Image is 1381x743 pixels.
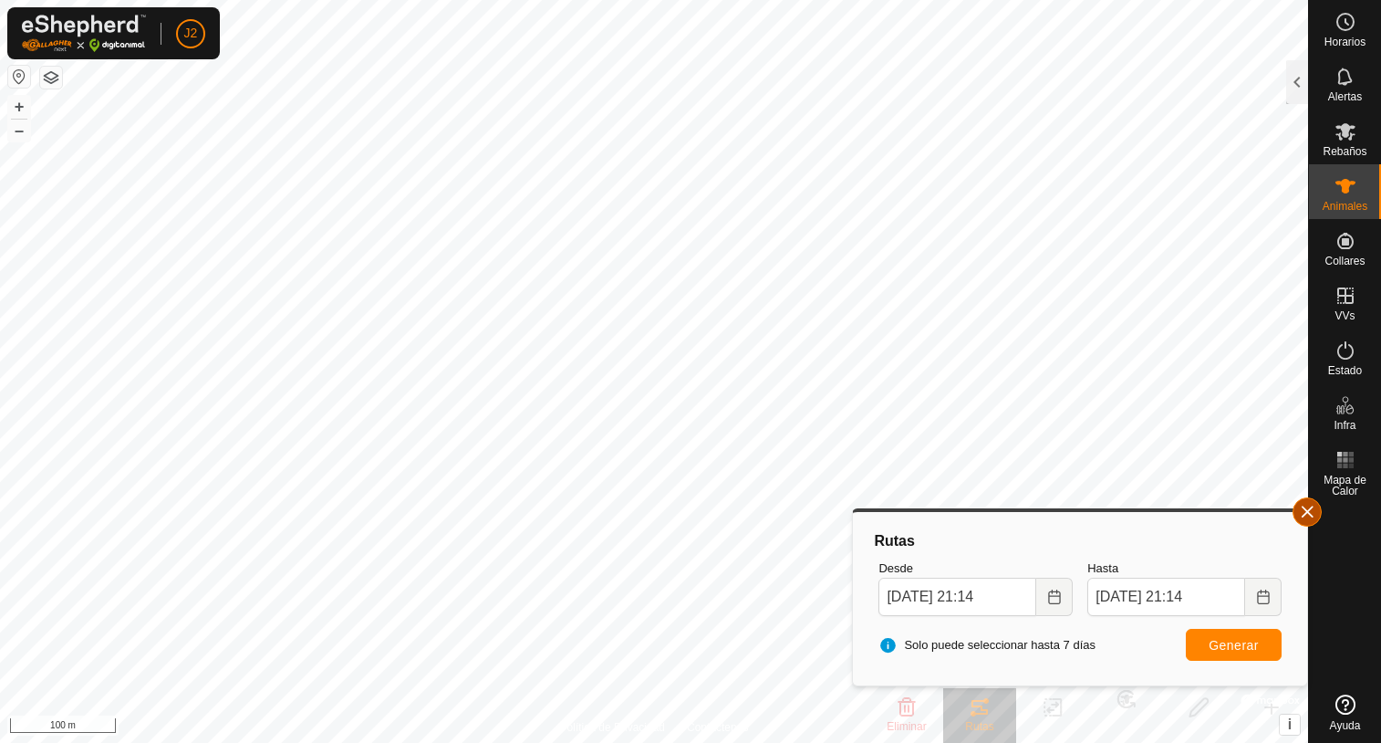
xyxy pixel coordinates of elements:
button: i [1280,715,1300,735]
span: Generar [1209,638,1259,653]
label: Hasta [1087,560,1282,578]
button: Choose Date [1036,578,1073,616]
span: Infra [1334,420,1355,431]
div: Rutas [871,530,1289,552]
span: VVs [1334,310,1355,321]
span: Estado [1328,365,1362,376]
span: Collares [1324,256,1365,267]
span: Mapa de Calor [1314,475,1376,497]
span: i [1288,717,1292,732]
span: Solo puede seleccionar hasta 7 días [878,636,1095,654]
span: Alertas [1328,91,1362,102]
button: Capas del Mapa [40,67,62,89]
button: Restablecer Mapa [8,66,30,88]
label: Desde [878,560,1073,578]
button: + [8,96,30,118]
span: J2 [184,24,198,43]
a: Contáctenos [687,719,748,736]
button: Generar [1186,629,1282,661]
span: Ayuda [1330,720,1361,731]
span: Rebaños [1323,146,1366,157]
a: Política de Privacidad [560,719,665,736]
a: Ayuda [1309,687,1381,738]
button: Choose Date [1245,578,1282,616]
span: Animales [1323,201,1367,212]
button: – [8,120,30,141]
img: Logo Gallagher [22,15,146,52]
span: Horarios [1324,37,1365,47]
